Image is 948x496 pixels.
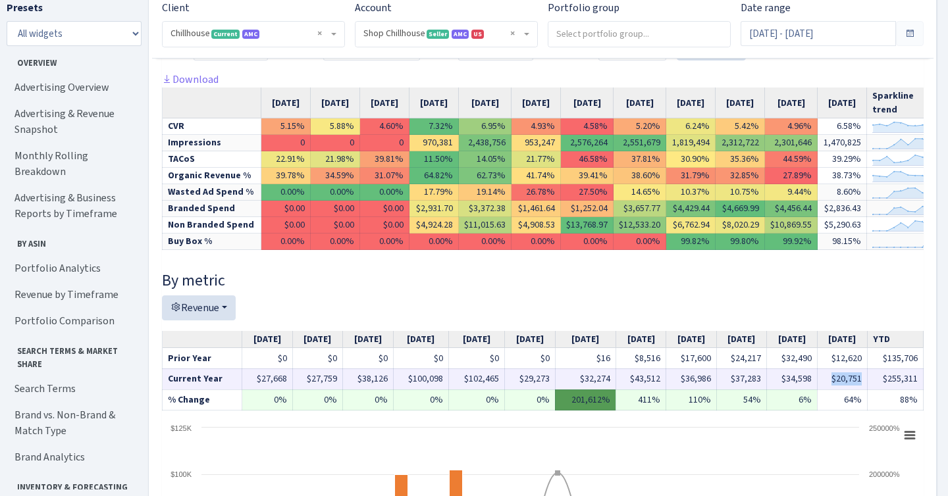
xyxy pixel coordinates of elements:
[666,118,716,135] td: 6.24%
[261,118,311,135] td: 5.15%
[317,27,322,40] span: Remove all items
[311,118,360,135] td: 5.88%
[311,201,360,217] td: $0.00
[261,87,311,118] th: [DATE]
[292,389,342,410] td: 0%
[393,348,449,369] td: $0
[765,168,818,184] td: 27.89%
[163,201,261,217] td: Branded Spend
[343,368,393,389] td: $38,126
[393,389,449,410] td: 0%
[616,331,666,348] th: [DATE]
[459,118,512,135] td: 6.95%
[765,151,818,168] td: 44.59%
[869,470,900,478] text: 200000%
[7,143,138,185] a: Monthly Rolling Breakdown
[242,348,292,369] td: $0
[767,389,817,410] td: 6%
[393,368,449,389] td: $100,098
[716,389,766,410] td: 54%
[360,151,409,168] td: 39.81%
[360,184,409,201] td: 0.00%
[427,30,449,39] span: Seller
[292,331,342,348] th: [DATE]
[360,168,409,184] td: 31.07%
[510,27,515,40] span: Remove all items
[716,87,765,118] th: [DATE]
[765,234,818,250] td: 99.92%
[7,51,138,69] span: Overview
[716,184,765,201] td: 10.75%
[449,389,505,410] td: 0%
[561,201,614,217] td: $1,252.04
[163,151,261,168] td: TACoS
[292,368,342,389] td: $27,759
[163,348,242,369] td: Prior Year
[7,185,138,227] a: Advertising & Business Reports by Timeframe
[343,348,393,369] td: $0
[171,27,329,40] span: Chillhouse <span class="badge badge-success">Current</span><span class="badge badge-primary">AMC<...
[614,87,666,118] th: [DATE]
[171,424,192,432] text: $125K
[716,368,766,389] td: $37,283
[162,271,924,290] h4: By metric
[767,331,817,348] th: [DATE]
[471,30,484,39] span: US
[561,184,614,201] td: 27.50%
[261,217,311,234] td: $0.00
[459,151,512,168] td: 14.05%
[505,389,555,410] td: 0%
[716,168,765,184] td: 32.85%
[817,368,867,389] td: $20,751
[261,201,311,217] td: $0.00
[261,234,311,250] td: 0.00%
[7,101,138,143] a: Advertising & Revenue Snapshot
[505,331,555,348] th: [DATE]
[666,135,716,151] td: 1,819,494
[162,72,219,86] a: Download
[765,201,818,217] td: $4,456.44
[614,168,666,184] td: 38.60%
[449,331,505,348] th: [DATE]
[765,135,818,151] td: 2,301,646
[818,168,867,184] td: 38.73%
[666,87,716,118] th: [DATE]
[555,368,616,389] td: $32,274
[311,168,360,184] td: 34.59%
[163,234,261,250] td: Buy Box %
[505,368,555,389] td: $29,273
[666,348,716,369] td: $17,600
[555,348,616,369] td: $16
[765,184,818,201] td: 9.44%
[7,282,138,308] a: Revenue by Timeframe
[512,118,561,135] td: 4.93%
[311,234,360,250] td: 0.00%
[548,22,730,45] input: Select portfolio group...
[616,348,666,369] td: $8,516
[818,217,867,234] td: $5,290.63
[867,348,923,369] td: $135,706
[817,331,867,348] th: [DATE]
[459,234,512,250] td: 0.00%
[311,184,360,201] td: 0.00%
[7,476,138,493] span: Inventory & Forecasting
[767,368,817,389] td: $34,598
[869,424,900,432] text: 250000%
[765,87,818,118] th: [DATE]
[261,151,311,168] td: 22.91%
[360,87,409,118] th: [DATE]
[616,368,666,389] td: $43,512
[505,348,555,369] td: $0
[163,184,261,201] td: Wasted Ad Spend %
[242,389,292,410] td: 0%
[512,234,561,250] td: 0.00%
[818,151,867,168] td: 39.29%
[616,389,666,410] td: 411%
[409,118,459,135] td: 7.32%
[867,331,923,348] th: YTD
[765,217,818,234] td: $10,869.55
[512,217,561,234] td: $4,908.53
[512,168,561,184] td: 41.74%
[7,402,138,444] a: Brand vs. Non-Brand & Match Type
[614,201,666,217] td: $3,657.77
